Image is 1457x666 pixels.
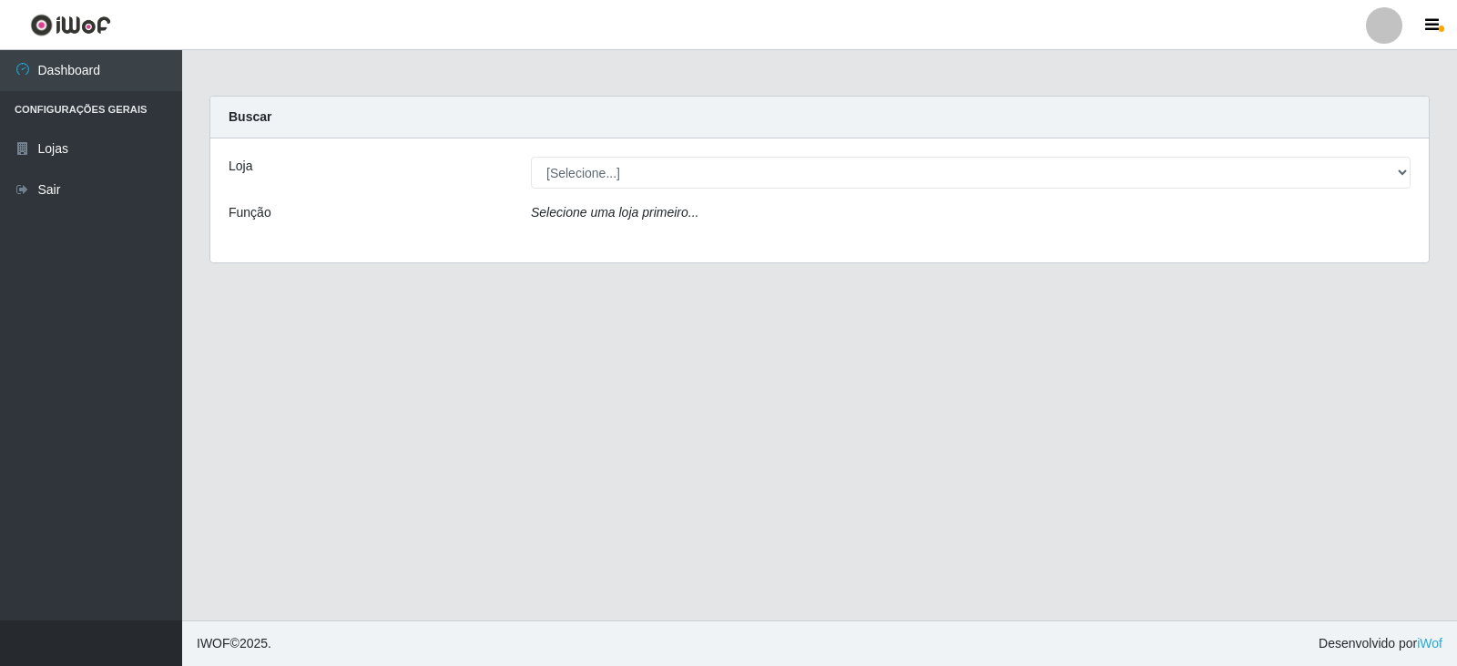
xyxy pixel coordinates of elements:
[1417,636,1442,651] a: iWof
[1319,634,1442,653] span: Desenvolvido por
[197,636,230,651] span: IWOF
[229,157,252,176] label: Loja
[197,634,271,653] span: © 2025 .
[531,205,698,220] i: Selecione uma loja primeiro...
[229,109,271,124] strong: Buscar
[30,14,111,36] img: CoreUI Logo
[229,203,271,222] label: Função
